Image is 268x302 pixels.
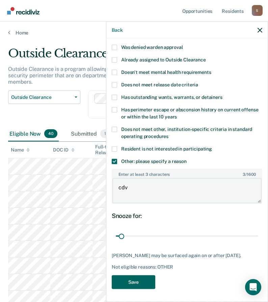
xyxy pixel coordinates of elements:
span: Was denied warden approval [121,44,183,50]
span: Doesn't meet mental health requirements [121,69,211,75]
span: Does not meet release date criteria [121,82,198,87]
button: Profile dropdown button [252,5,263,16]
span: Outside Clearance [11,94,72,100]
div: Outside Clearance [8,47,249,66]
span: Has perimeter escape or absconsion history on current offense or within the last 10 years [121,107,258,119]
a: Home [8,30,260,36]
span: Does not meet other, institution-specific criteria in standard operating procedures [121,126,252,139]
span: Has outstanding wants, warrants, or detainers [121,94,222,100]
div: Snooze for: [112,212,262,219]
img: Recidiviz [7,7,39,15]
div: Open Intercom Messenger [245,279,261,295]
div: Submitted [70,127,114,141]
div: Name [11,147,30,153]
span: 40 [44,129,57,138]
span: 14 [100,129,113,138]
textarea: cdv [112,178,262,203]
span: Already assigned to Outside Clearance [121,57,206,62]
label: Enter at least 3 characters [112,169,262,176]
span: Resident is not interested in participating [121,146,212,151]
div: Not eligible reasons: OTHER [112,264,262,270]
button: Back [112,27,123,33]
span: 3 [243,172,245,176]
div: Full-term Release Date [95,144,132,156]
div: S [252,5,263,16]
div: Eligible Now [8,127,59,141]
span: / 1600 [243,172,256,176]
span: Other: please specify a reason [121,158,187,164]
p: Outside Clearance is a program allowing residents to work on assignments located outside the secu... [8,66,240,85]
div: DOC ID [53,147,75,153]
div: [PERSON_NAME] may be surfaced again on or after [DATE]. [112,253,262,258]
button: Save [112,275,155,289]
